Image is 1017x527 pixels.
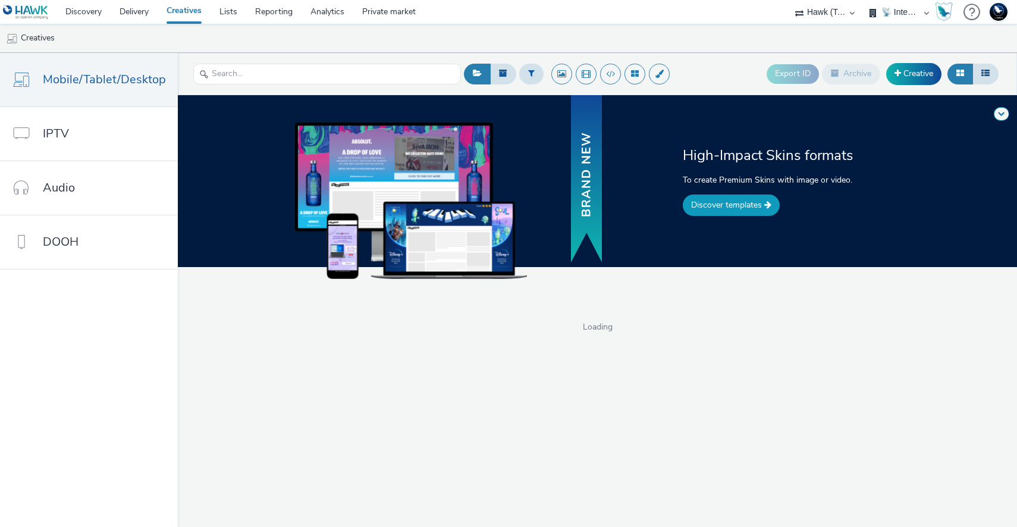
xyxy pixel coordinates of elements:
img: Support Hawk [990,3,1007,21]
a: Hawk Academy [935,2,958,21]
a: Creative [886,63,941,84]
span: Audio [43,179,75,196]
img: undefined Logo [3,5,49,20]
button: Export ID [767,64,819,83]
a: Discover templates [683,195,780,216]
img: banner with new text [569,93,604,265]
input: Search... [193,64,461,84]
button: Archive [822,64,880,84]
h2: High-Impact Skins formats [683,146,886,165]
span: DOOH [43,233,79,250]
img: Hawk Academy [935,2,953,21]
span: Mobile/Tablet/Desktop [43,71,166,88]
img: example of skins on dekstop, tablet and mobile devices [295,123,527,278]
button: Table [972,64,999,84]
button: Grid [947,64,973,84]
img: mobile [6,33,18,45]
span: Loading [178,321,1017,333]
p: To create Premium Skins with image or video. [683,174,886,186]
span: IPTV [43,125,69,142]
